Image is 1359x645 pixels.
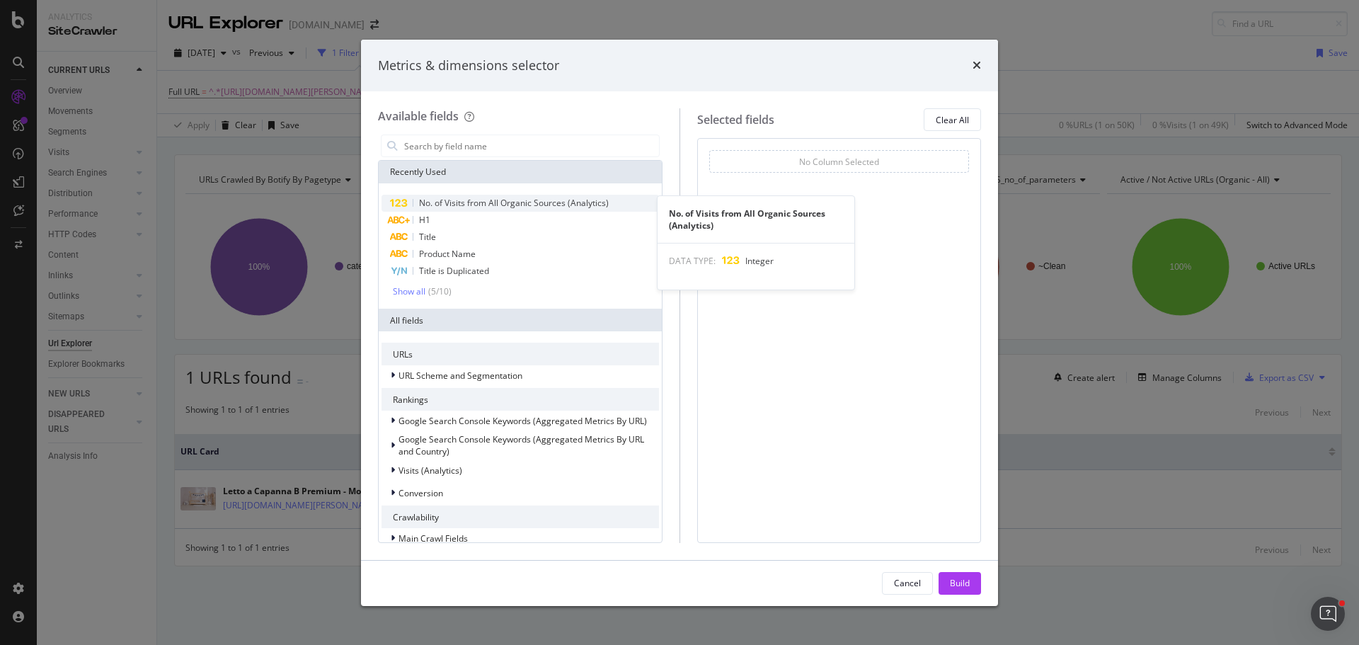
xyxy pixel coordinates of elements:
div: Show all [393,287,425,297]
button: Build [939,572,981,595]
div: URLs [382,343,659,365]
span: Main Crawl Fields [398,532,468,544]
span: Integer [745,255,774,267]
img: tab_domain_overview_orange.svg [57,82,69,93]
div: ( 5 / 10 ) [425,285,452,297]
div: Mots-clés [176,84,217,93]
span: H1 [419,214,430,226]
span: Product Name [419,248,476,260]
img: tab_keywords_by_traffic_grey.svg [161,82,172,93]
span: Title is Duplicated [419,265,489,277]
div: Domaine [73,84,109,93]
div: Domaine: [DOMAIN_NAME] [37,37,160,48]
div: v 4.0.25 [40,23,69,34]
div: Selected fields [697,112,774,128]
div: All fields [379,309,662,331]
div: Build [950,577,970,589]
span: Google Search Console Keywords (Aggregated Metrics By URL and Country) [398,433,644,457]
div: No Column Selected [799,156,879,168]
iframe: Intercom live chat [1311,597,1345,631]
div: Metrics & dimensions selector [378,57,559,75]
img: website_grey.svg [23,37,34,48]
input: Search by field name [403,135,659,156]
span: Visits (Analytics) [398,464,462,476]
button: Clear All [924,108,981,131]
div: Rankings [382,388,659,411]
button: Cancel [882,572,933,595]
span: Conversion [398,487,443,499]
span: DATA TYPE: [669,255,716,267]
div: Clear All [936,114,969,126]
div: Crawlability [382,506,659,528]
div: times [973,57,981,75]
span: URL Scheme and Segmentation [398,370,522,382]
div: Available fields [378,108,459,124]
img: logo_orange.svg [23,23,34,34]
div: Cancel [894,577,921,589]
span: No. of Visits from All Organic Sources (Analytics) [419,197,609,209]
div: No. of Visits from All Organic Sources (Analytics) [658,207,854,232]
span: Title [419,231,436,243]
div: modal [361,40,998,606]
span: Google Search Console Keywords (Aggregated Metrics By URL) [398,415,647,427]
div: Recently Used [379,161,662,183]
